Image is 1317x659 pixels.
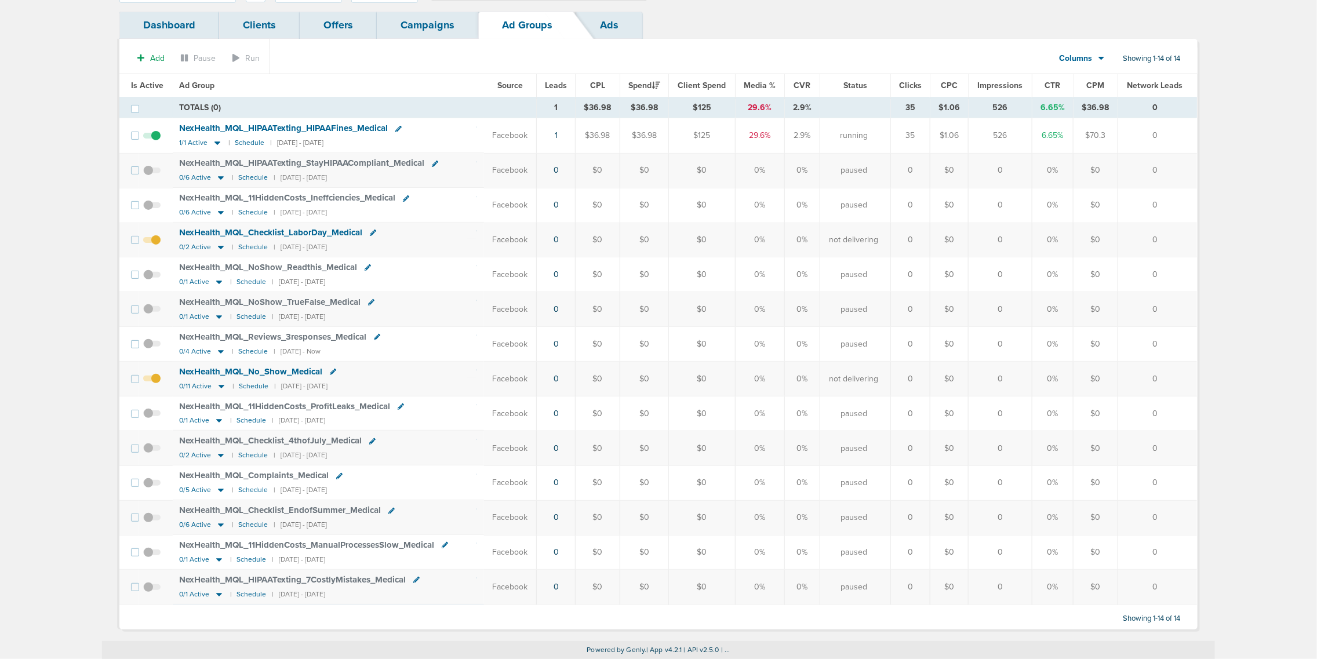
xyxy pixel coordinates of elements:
[237,555,267,564] small: Schedule
[735,362,784,396] td: 0%
[1074,97,1118,118] td: $36.98
[180,262,358,272] span: NexHealth_ MQL_ NoShow_ Readthis_ Medical
[969,500,1032,535] td: 0
[841,165,867,176] span: paused
[969,465,1032,500] td: 0
[1086,81,1104,90] span: CPM
[180,158,425,168] span: NexHealth_ MQL_ HIPAATexting_ StayHIPAACompliant_ Medical
[620,188,669,223] td: $0
[232,208,233,217] small: |
[930,153,969,188] td: $0
[484,257,537,292] td: Facebook
[576,97,620,118] td: $36.98
[554,582,559,592] a: 0
[239,243,268,252] small: Schedule
[785,97,820,118] td: 2.9%
[232,486,233,494] small: |
[930,396,969,431] td: $0
[1118,223,1197,257] td: 0
[219,12,300,39] a: Clients
[1032,118,1073,153] td: 6.65%
[554,270,559,279] a: 0
[1074,118,1118,153] td: $70.3
[1118,257,1197,292] td: 0
[735,570,784,605] td: 0%
[239,347,268,356] small: Schedule
[840,130,868,141] span: running
[180,382,212,391] span: 0/11 Active
[180,278,210,286] span: 0/1 Active
[239,208,268,217] small: Schedule
[180,332,367,342] span: NexHealth_ MQL_ Reviews_ 3responses_ Medical
[930,500,969,535] td: $0
[484,570,537,605] td: Facebook
[930,570,969,605] td: $0
[735,188,784,223] td: 0%
[484,223,537,257] td: Facebook
[1074,292,1118,327] td: $0
[785,153,820,188] td: 0%
[275,382,328,391] small: | [DATE] - [DATE]
[1032,431,1073,465] td: 0%
[891,118,930,153] td: 35
[735,97,784,118] td: 29.6%
[1032,292,1073,327] td: 0%
[930,223,969,257] td: $0
[785,257,820,292] td: 0%
[969,362,1032,396] td: 0
[669,97,736,118] td: $125
[180,435,362,446] span: NexHealth_ MQL_ Checklist_ 4thofJuly_ Medical
[576,223,620,257] td: $0
[669,118,736,153] td: $125
[239,451,268,460] small: Schedule
[232,347,233,356] small: |
[232,243,233,252] small: |
[1118,431,1197,465] td: 0
[969,570,1032,605] td: 0
[969,223,1032,257] td: 0
[180,366,323,377] span: NexHealth_ MQL_ No_ Show_ Medical
[232,451,233,460] small: |
[1118,396,1197,431] td: 0
[669,362,736,396] td: $0
[841,304,867,315] span: paused
[620,396,669,431] td: $0
[554,235,559,245] a: 0
[237,416,267,425] small: Schedule
[272,555,326,564] small: | [DATE] - [DATE]
[941,81,958,90] span: CPC
[669,188,736,223] td: $0
[669,500,736,535] td: $0
[669,535,736,570] td: $0
[785,188,820,223] td: 0%
[180,81,215,90] span: Ad Group
[891,153,930,188] td: 0
[1074,223,1118,257] td: $0
[272,416,326,425] small: | [DATE] - [DATE]
[180,505,381,515] span: NexHealth_ MQL_ Checklist_ EndofSummer_ Medical
[620,465,669,500] td: $0
[930,118,969,153] td: $1.06
[735,257,784,292] td: 0%
[620,153,669,188] td: $0
[1118,362,1197,396] td: 0
[930,362,969,396] td: $0
[1060,53,1093,64] span: Columns
[841,199,867,211] span: paused
[891,570,930,605] td: 0
[232,520,233,529] small: |
[1032,500,1073,535] td: 0%
[237,278,267,286] small: Schedule
[841,408,867,420] span: paused
[735,292,784,327] td: 0%
[735,535,784,570] td: 0%
[274,486,328,494] small: | [DATE] - [DATE]
[735,431,784,465] td: 0%
[794,81,810,90] span: CVR
[119,12,219,39] a: Dashboard
[554,547,559,557] a: 0
[669,292,736,327] td: $0
[484,292,537,327] td: Facebook
[180,574,406,585] span: NexHealth_ MQL_ HIPAATexting_ 7CostlyMistakes_ Medical
[785,465,820,500] td: 0%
